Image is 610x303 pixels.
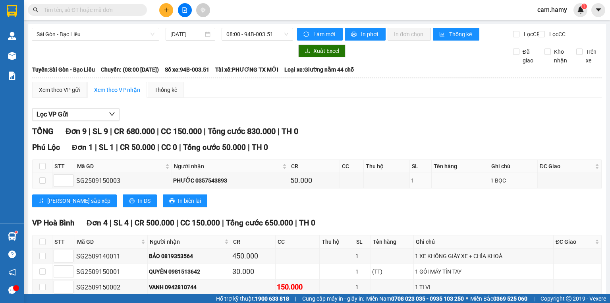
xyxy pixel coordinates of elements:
span: SL 4 [114,218,129,227]
div: PHƯỚC 0357543893 [173,176,288,185]
img: solution-icon [8,72,16,80]
div: SG2509150002 [76,282,146,292]
th: SL [354,235,371,249]
span: file-add [182,7,187,13]
span: | [157,126,159,136]
th: CC [276,235,320,249]
span: | [204,126,206,136]
span: Tổng cước 830.000 [208,126,276,136]
td: SG2509150001 [75,264,148,280]
button: printerIn DS [123,194,157,207]
td: SG2509150002 [75,280,148,295]
div: 30.000 [232,266,274,277]
div: SG2509140011 [76,251,146,261]
span: In biên lai [178,196,201,205]
span: In DS [138,196,151,205]
span: Lọc CC [546,30,567,39]
button: file-add [178,3,192,17]
span: | [295,294,296,303]
div: 150.000 [277,282,319,293]
span: VP Hoà Bình [32,218,75,227]
span: | [89,126,91,136]
span: Tài xế: PHƯƠNG TX MỚI [215,65,278,74]
th: Ghi chú [414,235,554,249]
th: Thu hộ [364,160,410,173]
span: TH 0 [282,126,298,136]
button: printerIn biên lai [163,194,207,207]
img: warehouse-icon [8,32,16,40]
span: | [176,218,178,227]
span: printer [129,198,135,204]
span: question-circle [8,251,16,258]
div: Xem theo VP nhận [94,85,140,94]
span: Kho nhận [551,47,570,65]
div: Thống kê [154,85,177,94]
div: 1 TI VI [415,283,552,291]
span: TH 0 [252,143,268,152]
span: sync [303,31,310,38]
input: Tìm tên, số ĐT hoặc mã đơn [44,6,137,14]
span: Phú Lộc [32,143,60,152]
span: CR 680.000 [114,126,155,136]
div: SG2509150001 [76,267,146,277]
span: Hỗ trợ kỹ thuật: [216,294,289,303]
span: Mã GD [77,237,139,246]
span: download [305,48,310,54]
button: Lọc VP Gửi [32,108,120,121]
th: Thu hộ [320,235,354,249]
th: Tên hàng [371,235,414,249]
img: logo-vxr [7,5,17,17]
span: | [116,143,118,152]
span: | [157,143,159,152]
span: Sài Gòn - Bạc Liêu [37,28,154,40]
span: cam.hamy [531,5,573,15]
span: Lọc CR [521,30,541,39]
span: SL 9 [93,126,108,136]
span: copyright [566,296,571,301]
div: 1 GÓI MÁY TÍN TAY [415,267,552,276]
span: SL 1 [99,143,114,152]
span: Miền Bắc [470,294,527,303]
span: | [222,218,224,227]
span: | [110,126,112,136]
span: CR 500.000 [135,218,174,227]
td: SG2509150003 [75,173,172,188]
span: CC 150.000 [161,126,202,136]
span: search [33,7,39,13]
span: Xuất Excel [313,47,339,55]
span: Làm mới [313,30,336,39]
sup: 1 [15,231,17,233]
th: STT [52,160,75,173]
div: 1 [411,176,430,185]
span: Người nhận [174,162,281,171]
span: Đơn 9 [66,126,87,136]
span: printer [351,31,358,38]
span: ⚪️ [466,297,468,300]
div: 450.000 [232,251,274,262]
span: 1 [583,4,585,9]
span: | [95,143,97,152]
span: Trên xe [583,47,602,65]
th: CR [289,160,340,173]
span: | [179,143,181,152]
span: Tổng cước 650.000 [226,218,293,227]
span: caret-down [595,6,602,14]
span: In phơi [361,30,379,39]
div: VANH 0942810744 [149,283,230,291]
span: aim [200,7,206,13]
th: STT [52,235,75,249]
span: | [248,143,250,152]
span: plus [164,7,169,13]
span: Người nhận [150,237,223,246]
div: Xem theo VP gửi [39,85,80,94]
span: Mã GD [77,162,164,171]
button: caret-down [591,3,605,17]
button: downloadXuất Excel [298,45,346,57]
span: message [8,286,16,294]
span: Loại xe: Giường nằm 44 chỗ [284,65,354,74]
span: TỔNG [32,126,54,136]
img: icon-new-feature [577,6,584,14]
span: Lọc VP Gửi [37,109,68,119]
div: 1 [355,267,369,276]
span: CR 50.000 [120,143,155,152]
